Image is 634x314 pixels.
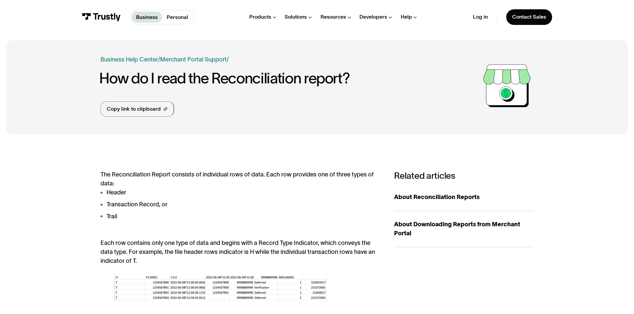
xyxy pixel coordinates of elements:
[285,14,307,20] div: Solutions
[512,14,546,20] div: Contact Sales
[394,211,533,247] a: About Downloading Reports from Merchant Portal
[473,14,488,20] a: Log in
[114,274,330,302] img: Rec Report
[101,212,379,221] li: Trail
[167,13,188,21] p: Personal
[136,13,158,21] p: Business
[394,220,533,238] div: About Downloading Reports from Merchant Portal
[249,14,271,20] div: Products
[394,193,533,202] div: About Reconciliation Reports
[320,14,346,20] div: Resources
[394,184,533,211] a: About Reconciliation Reports
[101,101,174,117] a: Copy link to clipboard
[162,12,192,23] a: Personal
[227,55,229,64] div: /
[506,9,552,25] a: Contact Sales
[99,70,480,86] h1: How do I read the Reconciliation report?
[160,56,227,63] a: Merchant Portal Support
[401,14,412,20] div: Help
[359,14,387,20] div: Developers
[82,13,121,21] img: Trustly Logo
[101,55,158,64] a: Business Help Center
[158,55,160,64] div: /
[131,12,162,23] a: Business
[101,188,379,197] li: Header
[101,200,379,209] li: Transaction Record, or
[107,105,161,113] div: Copy link to clipboard
[394,170,533,181] h3: Related articles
